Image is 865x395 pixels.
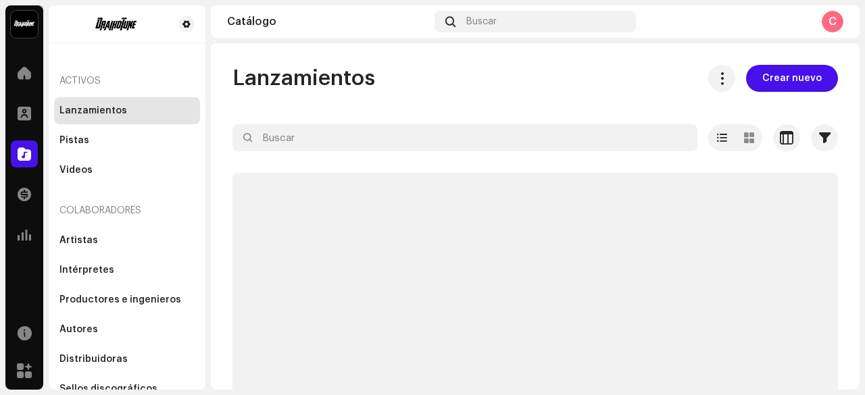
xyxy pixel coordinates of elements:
[54,97,200,124] re-m-nav-item: Lanzamientos
[54,65,200,97] re-a-nav-header: Activos
[59,135,89,146] div: Pistas
[59,384,157,394] div: Sellos discográficos
[59,324,98,335] div: Autores
[746,65,838,92] button: Crear nuevo
[466,16,497,27] span: Buscar
[822,11,843,32] div: C
[59,265,114,275] div: Intérpretes
[59,235,98,246] div: Artistas
[54,257,200,284] re-m-nav-item: Intérpretes
[762,65,822,92] span: Crear nuevo
[54,286,200,313] re-m-nav-item: Productores e ingenieros
[54,194,200,227] re-a-nav-header: Colaboradores
[59,354,128,365] div: Distribuidoras
[54,227,200,254] re-m-nav-item: Artistas
[54,346,200,373] re-m-nav-item: Distribuidoras
[227,16,429,27] div: Catálogo
[54,157,200,184] re-m-nav-item: Videos
[59,294,181,305] div: Productores e ingenieros
[232,65,375,92] span: Lanzamientos
[11,11,38,38] img: 10370c6a-d0e2-4592-b8a2-38f444b0ca44
[54,316,200,343] re-m-nav-item: Autores
[59,105,127,116] div: Lanzamientos
[54,127,200,154] re-m-nav-item: Pistas
[59,16,173,32] img: fa294d24-6112-42a8-9831-6e0cd3b5fa40
[232,124,697,151] input: Buscar
[59,165,93,176] div: Videos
